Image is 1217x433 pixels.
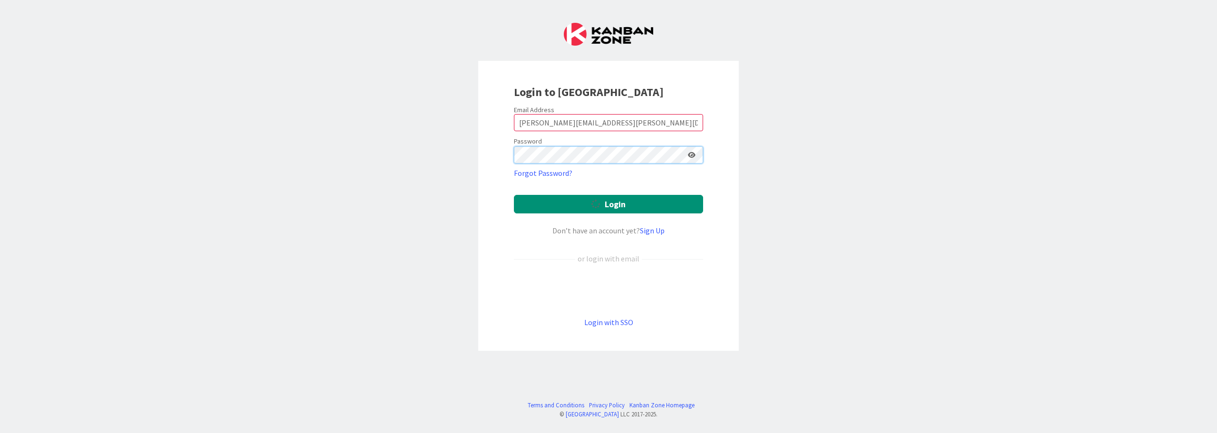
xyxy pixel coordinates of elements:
label: Email Address [514,106,554,114]
div: © LLC 2017- 2025 . [523,410,695,419]
a: Forgot Password? [514,167,572,179]
div: or login with email [575,253,642,264]
button: Login [514,195,703,213]
a: Kanban Zone Homepage [629,401,695,410]
a: Login with SSO [584,318,633,327]
a: Sign Up [640,226,665,235]
a: Terms and Conditions [528,401,584,410]
a: [GEOGRAPHIC_DATA] [566,410,619,418]
iframe: Botão Iniciar sessão com o Google [509,280,708,301]
img: Kanban Zone [564,23,653,46]
div: Don’t have an account yet? [514,225,703,236]
label: Password [514,136,542,146]
b: Login to [GEOGRAPHIC_DATA] [514,85,664,99]
a: Privacy Policy [589,401,625,410]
